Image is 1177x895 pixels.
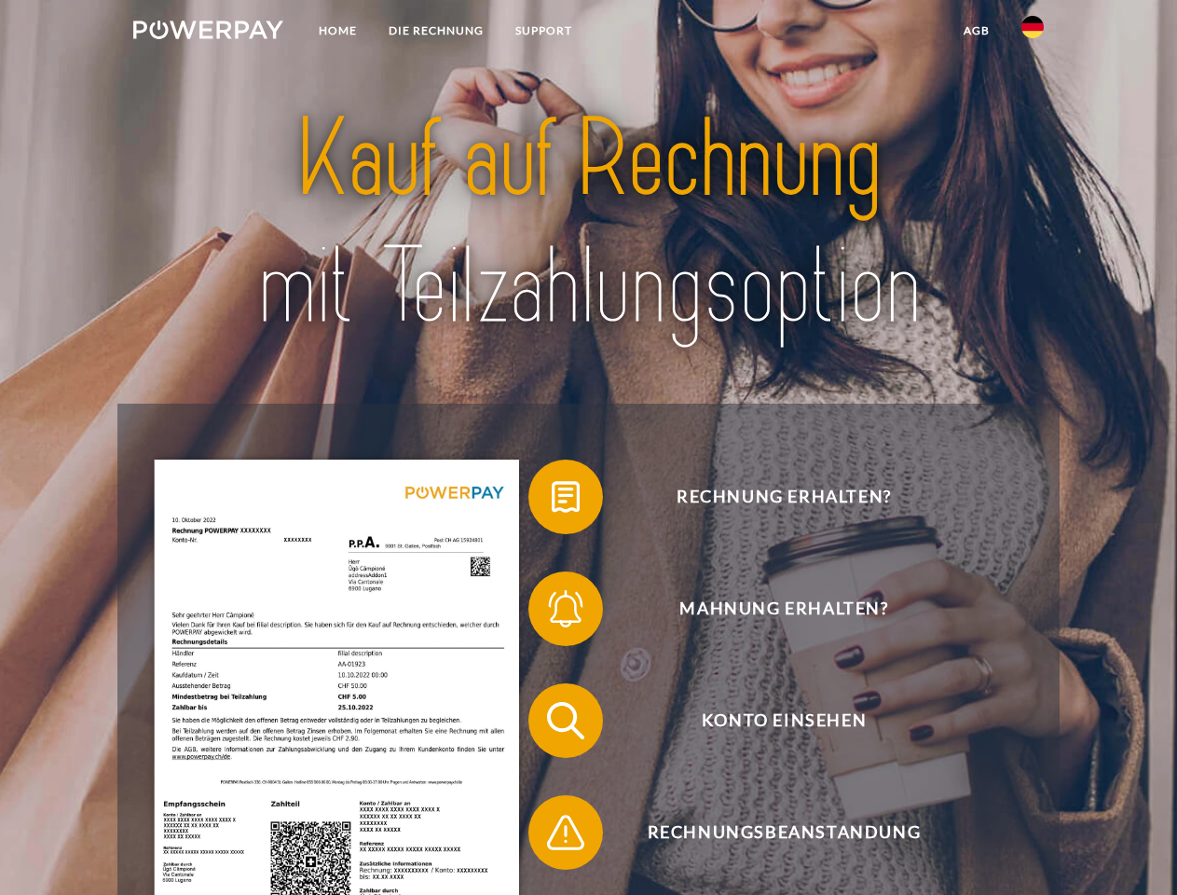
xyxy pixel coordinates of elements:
span: Rechnung erhalten? [555,460,1012,534]
span: Mahnung erhalten? [555,571,1012,646]
button: Rechnungsbeanstandung [528,795,1013,870]
a: agb [948,14,1006,48]
img: qb_bill.svg [542,474,589,520]
button: Konto einsehen [528,683,1013,758]
a: SUPPORT [500,14,588,48]
span: Konto einsehen [555,683,1012,758]
img: title-powerpay_de.svg [178,89,999,357]
span: Rechnungsbeanstandung [555,795,1012,870]
a: DIE RECHNUNG [373,14,500,48]
img: qb_bell.svg [542,585,589,632]
a: Home [303,14,373,48]
img: logo-powerpay-white.svg [133,21,283,39]
button: Mahnung erhalten? [528,571,1013,646]
button: Rechnung erhalten? [528,460,1013,534]
img: qb_warning.svg [542,809,589,856]
img: qb_search.svg [542,697,589,744]
img: de [1021,16,1044,38]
